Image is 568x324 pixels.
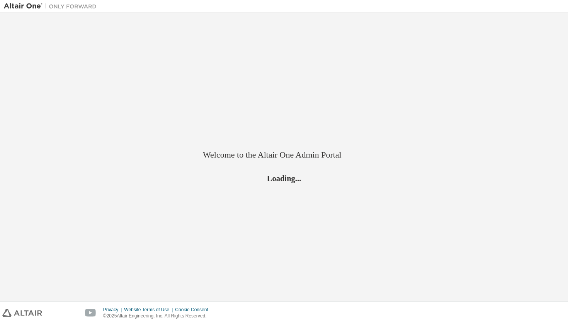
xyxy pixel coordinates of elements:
[103,313,213,319] p: © 2025 Altair Engineering, Inc. All Rights Reserved.
[124,307,175,313] div: Website Terms of Use
[4,2,100,10] img: Altair One
[85,309,96,317] img: youtube.svg
[103,307,124,313] div: Privacy
[203,173,365,183] h2: Loading...
[2,309,42,317] img: altair_logo.svg
[203,149,365,160] h2: Welcome to the Altair One Admin Portal
[175,307,213,313] div: Cookie Consent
